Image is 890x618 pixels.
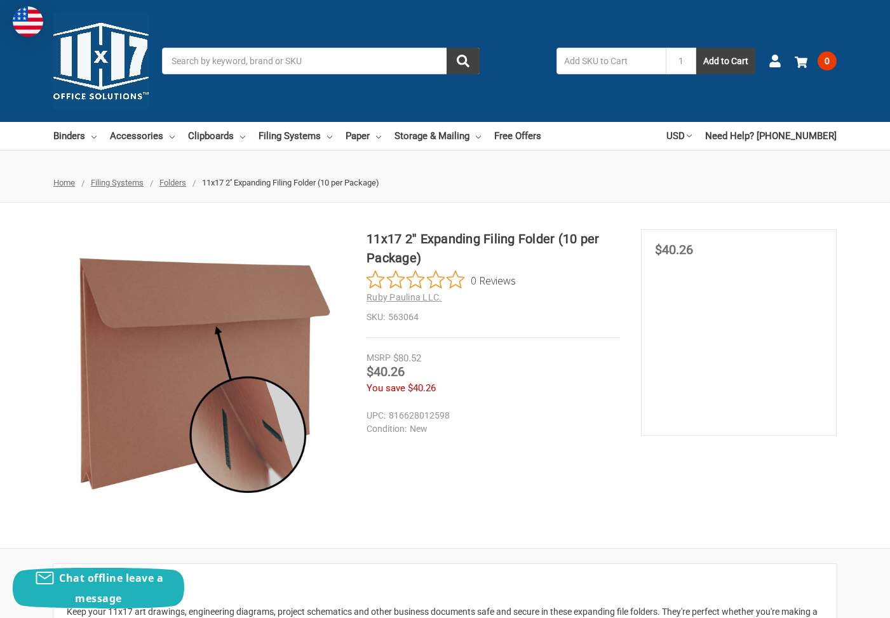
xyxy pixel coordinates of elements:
[53,178,75,187] a: Home
[91,178,144,187] a: Filing Systems
[367,271,516,290] button: Rated 0 out of 5 stars from 0 reviews. Jump to reviews.
[367,382,405,394] span: You save
[367,229,620,267] h1: 11x17 2'' Expanding Filing Folder (10 per Package)
[13,568,184,608] button: Chat offline leave a message
[202,178,379,187] span: 11x17 2'' Expanding Filing Folder (10 per Package)
[367,364,405,379] span: $40.26
[367,409,614,422] dd: 816628012598
[259,122,332,150] a: Filing Systems
[408,382,436,394] span: $40.26
[346,122,381,150] a: Paper
[59,571,163,605] span: Chat offline leave a message
[53,253,346,499] img: 11x17 2'' Expanding Filing Folder (10 per Package)
[67,577,823,596] h2: Description
[159,178,186,187] a: Folders
[13,6,43,37] img: duty and tax information for United States
[705,122,837,150] a: Need Help? [PHONE_NUMBER]
[188,122,245,150] a: Clipboards
[394,122,481,150] a: Storage & Mailing
[655,242,693,257] span: $40.26
[795,44,837,77] a: 0
[367,311,620,324] dd: 563064
[53,13,149,109] img: 11x17.com
[162,48,480,74] input: Search by keyword, brand or SKU
[367,311,385,324] dt: SKU:
[696,48,755,74] button: Add to Cart
[110,122,175,150] a: Accessories
[53,122,97,150] a: Binders
[367,409,386,422] dt: UPC:
[367,351,391,365] div: MSRP
[471,271,516,290] span: 0 Reviews
[494,122,541,150] a: Free Offers
[393,353,421,364] span: $80.52
[785,584,890,618] iframe: Google Customer Reviews
[666,122,692,150] a: USD
[367,422,614,436] dd: New
[556,48,666,74] input: Add SKU to Cart
[367,422,407,436] dt: Condition:
[818,51,837,71] span: 0
[367,292,442,302] a: Ruby Paulina LLC.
